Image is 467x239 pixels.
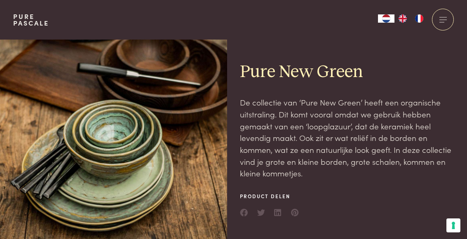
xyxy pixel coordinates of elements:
[240,192,299,200] span: Product delen
[13,13,49,26] a: PurePascale
[378,14,394,23] div: Language
[378,14,394,23] a: NL
[378,14,427,23] aside: Language selected: Nederlands
[240,61,454,83] h2: Pure New Green
[240,96,454,179] p: De collectie van ‘Pure New Green’ heeft een organische uitstraling. Dit komt vooral omdat we gebr...
[394,14,411,23] a: EN
[446,218,460,232] button: Uw voorkeuren voor toestemming voor trackingtechnologieën
[411,14,427,23] a: FR
[394,14,427,23] ul: Language list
